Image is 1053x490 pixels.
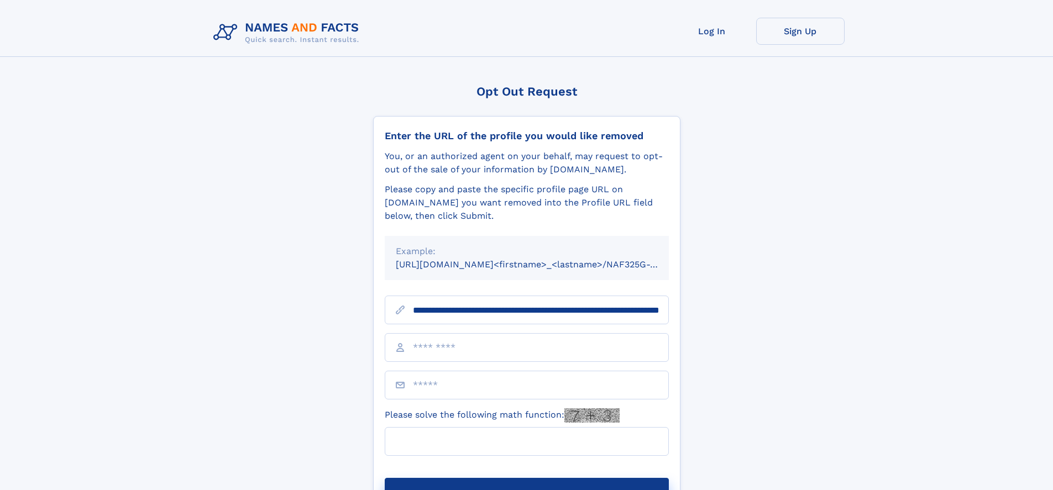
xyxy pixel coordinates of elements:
[385,130,669,142] div: Enter the URL of the profile you would like removed
[385,150,669,176] div: You, or an authorized agent on your behalf, may request to opt-out of the sale of your informatio...
[373,85,680,98] div: Opt Out Request
[756,18,845,45] a: Sign Up
[209,18,368,48] img: Logo Names and Facts
[385,408,620,423] label: Please solve the following math function:
[385,183,669,223] div: Please copy and paste the specific profile page URL on [DOMAIN_NAME] you want removed into the Pr...
[396,245,658,258] div: Example:
[396,259,690,270] small: [URL][DOMAIN_NAME]<firstname>_<lastname>/NAF325G-xxxxxxxx
[668,18,756,45] a: Log In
